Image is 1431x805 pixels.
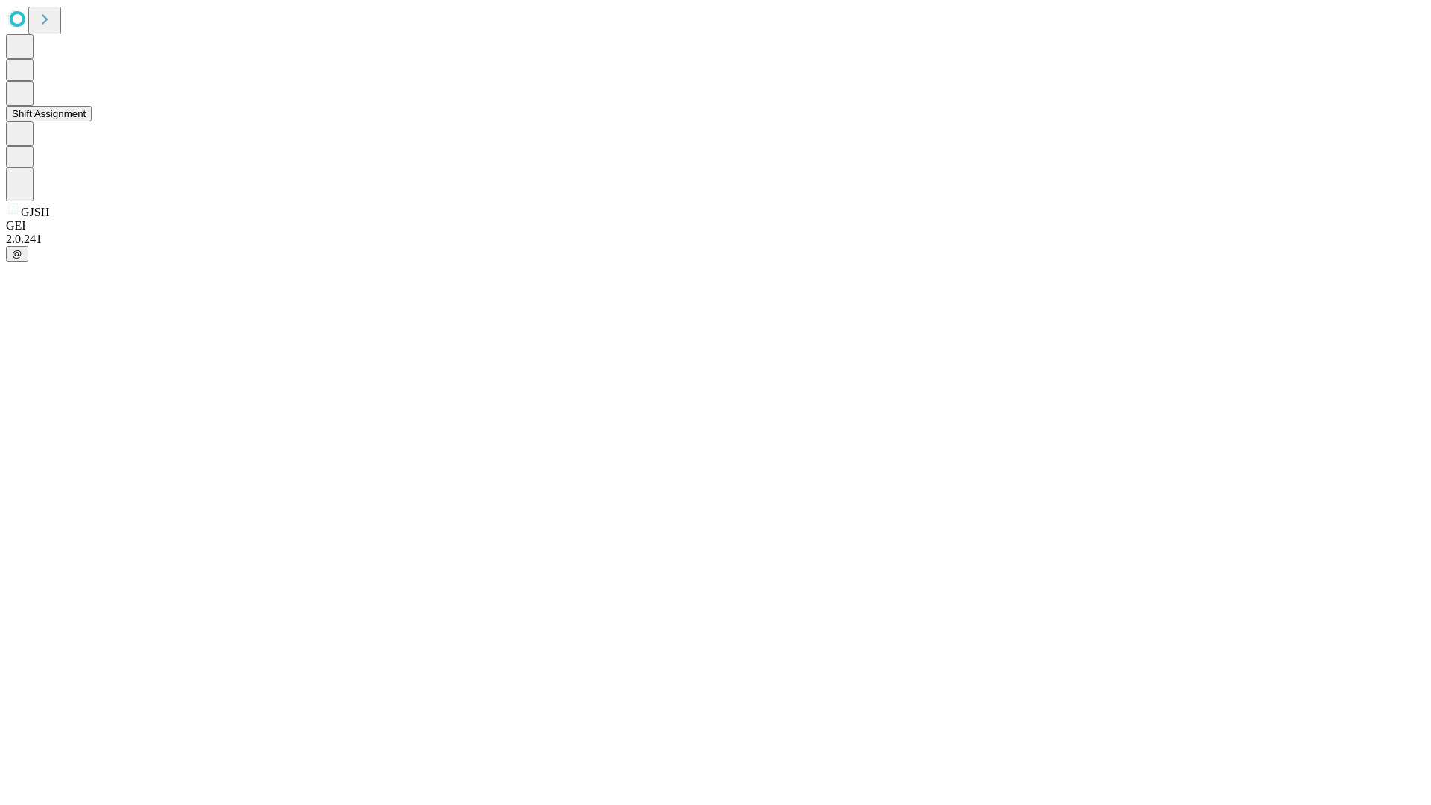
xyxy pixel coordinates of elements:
span: @ [12,248,22,259]
button: @ [6,246,28,262]
button: Shift Assignment [6,106,92,121]
div: 2.0.241 [6,233,1425,246]
span: GJSH [21,206,49,218]
div: GEI [6,219,1425,233]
